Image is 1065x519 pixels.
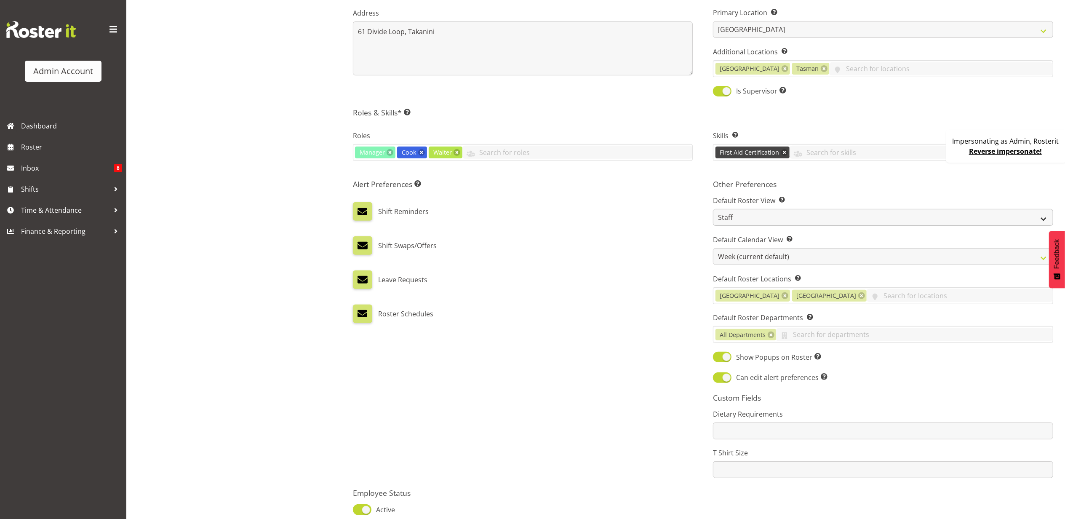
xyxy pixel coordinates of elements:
span: Show Popups on Roster [731,352,821,362]
span: Waiter [433,148,452,157]
a: Reverse impersonate! [969,147,1042,156]
label: Dietary Requirements [713,409,1053,419]
label: Roster Schedules [378,305,433,323]
input: Search for locations [829,62,1053,75]
span: Inbox [21,162,114,174]
span: Roster [21,141,122,153]
input: Search for locations [867,289,1053,302]
span: Can edit alert preferences [731,372,827,383]
h5: Other Preferences [713,179,1053,189]
span: Shifts [21,183,109,195]
button: Feedback - Show survey [1049,231,1065,288]
span: Time & Attendance [21,204,109,217]
label: Default Roster Locations [713,274,1053,284]
h5: Roles & Skills* [353,108,1053,117]
span: [GEOGRAPHIC_DATA] [797,291,857,300]
label: Default Roster Departments [713,313,1053,323]
label: Additional Locations [713,47,1053,57]
span: Manager [360,148,385,157]
span: [GEOGRAPHIC_DATA] [720,291,780,300]
h5: Alert Preferences [353,179,693,189]
label: Address [353,8,693,18]
label: Leave Requests [378,270,427,289]
label: Default Calendar View [713,235,1053,245]
span: Is Supervisor [731,86,786,96]
p: Impersonating as Admin, Rosterit [952,136,1059,146]
h5: Custom Fields [713,393,1053,402]
span: All Departments [720,330,766,340]
span: Feedback [1053,239,1061,269]
span: Finance & Reporting [21,225,109,238]
label: Shift Swaps/Offers [378,236,437,255]
label: Default Roster View [713,195,1053,206]
label: Skills [713,131,1053,141]
span: [GEOGRAPHIC_DATA] [720,64,780,73]
h5: Employee Status [353,488,698,498]
span: Tasman [797,64,819,73]
label: Primary Location [713,8,1053,18]
span: Cook [402,148,416,157]
input: Search for roles [462,146,693,159]
span: Dashboard [21,120,122,132]
input: Search for departments [776,328,1053,341]
span: Active [371,505,395,515]
span: 8 [114,164,122,172]
label: Roles [353,131,693,141]
img: Rosterit website logo [6,21,76,38]
span: First Aid Certification [720,148,779,157]
input: Search for skills [790,146,1053,159]
div: Admin Account [33,65,93,78]
label: Shift Reminders [378,202,429,221]
label: T Shirt Size [713,448,1053,458]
